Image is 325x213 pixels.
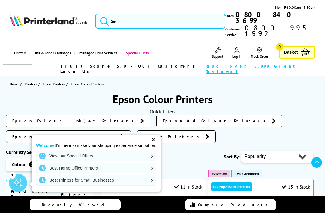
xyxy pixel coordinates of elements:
[275,5,315,10] span: Mon - Fri 9:00am - 5:30pm
[206,63,309,74] span: Read over 8,000 Great Reviews!
[32,66,57,72] img: trustpilot rating
[95,14,225,29] input: Se
[6,92,319,106] h1: Epson Colour Printers
[282,184,310,190] div: 15 In Stock
[74,45,120,61] a: Managed Print Services
[43,81,65,87] span: Epson Printers
[224,154,240,160] span: Sort By:
[36,143,156,148] p: I'm here to make your shopping experience smoother.
[29,45,74,61] a: Ink & Toner Cartridges
[137,130,216,143] a: Epson Printers
[120,45,152,61] a: Special Offers
[12,134,117,140] span: Epson A3 Colour Printers
[208,170,230,177] button: Save 9%
[12,161,26,167] span: Colour
[163,118,269,124] span: Epson A4 Colour Printers
[143,134,202,140] span: Epson Printers
[10,81,20,87] a: Home
[3,64,32,72] img: trustpilot rating
[6,115,150,127] a: Epson Colour Inkjet Printers
[198,202,271,208] span: Compare Products
[25,81,37,87] span: Printers
[6,149,93,155] div: Currently Selected
[225,25,315,38] span: Customer Service:
[232,47,242,59] a: Log In
[276,43,283,51] span: 0
[6,109,319,115] div: Quick Filters
[279,46,315,59] a: Basket 0
[231,170,262,177] button: £50 Cashback
[225,13,234,19] span: Sales:
[212,172,227,176] span: Save 9%
[212,54,223,59] span: Support
[30,199,121,210] a: Recently Viewed
[212,47,223,59] a: Support
[25,81,38,87] a: Printers
[36,175,156,185] a: Best Printers for Small Businesses
[284,48,298,56] span: Basket
[36,151,156,161] a: View our Special Offers
[251,47,268,59] a: Track Order
[6,180,61,203] span: 105 Products Found
[149,135,157,144] div: ✕
[232,54,242,59] span: Log In
[10,15,88,26] img: Printerland Logo
[43,81,66,87] a: Epson Printers
[235,172,259,176] span: £50 Cashback
[244,25,315,37] span: 0800 995 1992
[6,130,131,143] a: Epson A3 Colour Printers
[36,143,56,148] strong: Welcome!
[12,118,137,124] span: Epson Colour Inkjet Printers
[156,115,282,127] a: Epson A4 Colour Printers
[9,172,16,178] div: 1
[42,202,110,208] span: Recently Viewed
[211,182,252,191] div: Our Experts Recommend
[10,45,29,61] a: Printers
[174,184,203,190] div: 11 In Stock
[35,45,71,61] span: Ink & Toner Cartridges
[185,199,276,210] a: Compare Products
[36,163,156,173] a: Best Home Office Printers
[10,15,88,27] a: Printerland Logo
[234,12,315,23] a: 0800 840 3699
[235,10,296,25] b: 0800 840 3699
[60,63,309,74] a: Trust Score 5.0 - Our Customers Love Us -Read over 8,000 Great Reviews!
[71,82,104,86] span: Epson Colour Printers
